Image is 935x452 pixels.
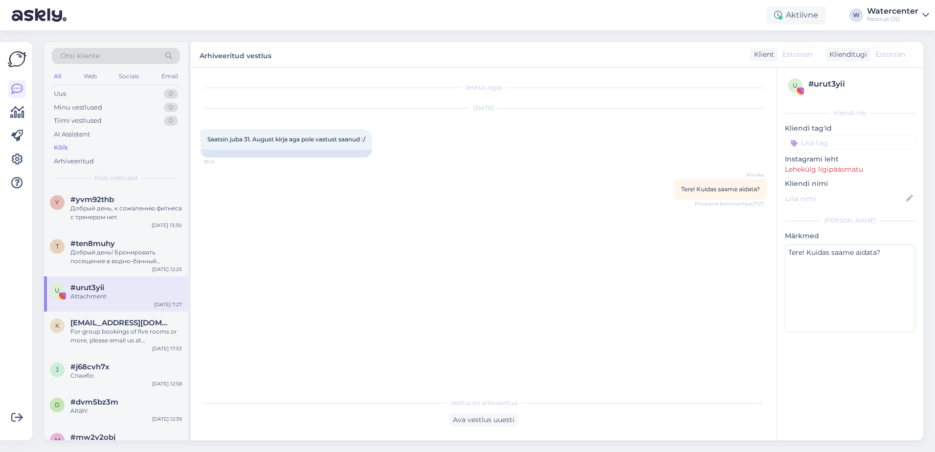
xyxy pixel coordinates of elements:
div: Aktiivne [766,6,826,24]
div: Web [82,70,99,83]
span: Kõik vestlused [95,174,137,182]
span: #j68cvh7x [70,362,110,371]
input: Lisa tag [785,136,915,150]
div: [DATE] 17:53 [152,345,182,352]
div: # urut3yii [808,78,913,90]
p: Lehekülg ligipääsmatu [785,164,915,175]
span: Estonian [875,49,905,60]
div: Ava vestlus uuesti [449,413,518,427]
span: u [55,287,60,294]
span: Saatsin juba 31. August kirja aga pole vastust saanud :/ [207,136,365,143]
p: Kliendi tag'id [785,123,915,134]
span: #urut3yii [70,283,104,292]
span: Vestlus on arhiveeritud [450,399,517,407]
img: Askly Logo [8,50,26,68]
div: All [52,70,63,83]
div: Kõik [54,143,68,153]
div: [DATE] [200,104,767,113]
span: u [793,82,798,89]
div: Aitäh! [70,407,182,415]
div: Vestlus algas [200,83,767,92]
div: W [849,8,863,22]
a: WatercenterNoorus OÜ [867,7,929,23]
label: Arhiveeritud vestlus [200,48,271,61]
span: #yvm92thb [70,195,114,204]
div: 0 [164,89,178,99]
span: m [55,436,60,444]
input: Lisa nimi [785,193,904,204]
span: #mw2v2obj [70,433,115,442]
div: [DATE] 12:25 [152,266,182,273]
div: Socials [117,70,141,83]
div: Klient [750,49,774,60]
div: 0 [164,116,178,126]
div: Kliendi info [785,109,915,117]
span: Kadriliivat@gmail.com [70,318,172,327]
span: Annika [727,171,764,179]
div: [PERSON_NAME] [785,216,915,225]
p: Märkmed [785,231,915,241]
textarea: Tere! Kuidas saame aidata? [785,244,915,332]
span: #ten8muhy [70,239,115,248]
span: 16:14 [203,158,240,165]
div: Noorus OÜ [867,15,918,23]
span: Privaatne kommentaar | 7:27 [694,200,764,207]
div: Minu vestlused [54,103,102,113]
span: K [55,322,60,329]
span: Estonian [782,49,812,60]
div: [DATE] 12:39 [152,415,182,423]
span: Otsi kliente [61,51,100,61]
div: 0 [164,103,178,113]
div: [DATE] 12:58 [152,380,182,387]
div: AI Assistent [54,130,90,139]
div: Добрый день, к сожалению фитнеса с тренером нет. [70,204,182,222]
p: Instagrami leht [785,154,915,164]
div: Добрый день! Бронировать посещение в водно-банный комплекс не нужно. [70,248,182,266]
div: For group bookings of five rooms or more, please email us at [EMAIL_ADDRESS][DOMAIN_NAME]. Provid... [70,327,182,345]
div: Klienditugi [825,49,867,60]
span: d [55,401,60,408]
div: Email [159,70,180,83]
div: [DATE] 7:27 [154,301,182,308]
div: [DATE] 13:30 [152,222,182,229]
div: Attachment [70,292,182,301]
p: Kliendi nimi [785,179,915,189]
span: y [55,199,59,206]
span: j [56,366,59,373]
div: Спаибо [70,371,182,380]
div: Tiimi vestlused [54,116,102,126]
span: t [56,243,59,250]
span: #dvm5bz3m [70,398,118,407]
div: Watercenter [867,7,918,15]
span: Tere! Kuidas saame aidata? [681,185,760,193]
div: Uus [54,89,66,99]
div: Arhiveeritud [54,157,94,166]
